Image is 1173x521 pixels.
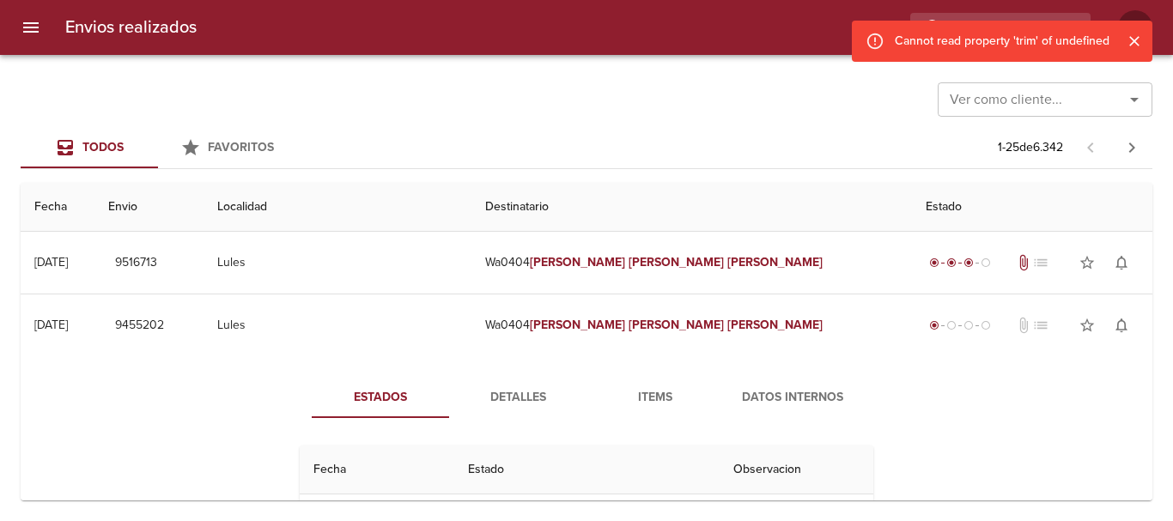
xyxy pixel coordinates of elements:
div: Cannot read property 'trim' of undefined [895,26,1109,57]
button: Agregar a favoritos [1070,308,1104,342]
button: Agregar a favoritos [1070,245,1104,280]
th: Fecha [300,445,454,494]
th: Fecha [21,183,94,232]
div: Tabs Envios [21,127,295,168]
em: [PERSON_NAME] [727,318,823,332]
em: [PERSON_NAME] [629,255,724,270]
span: No tiene pedido asociado [1032,254,1049,271]
span: radio_button_checked [946,257,957,268]
td: Wa0404 [471,232,912,294]
th: Observacion [720,445,873,494]
div: [DATE] [34,255,68,270]
span: Favoritos [208,140,274,154]
td: Lules [204,294,472,356]
span: radio_button_checked [963,257,974,268]
td: Lules [204,232,472,294]
button: Abrir [1122,88,1146,112]
span: 9455202 [115,315,164,336]
span: star_border [1079,317,1096,334]
button: Cerrar [1123,30,1146,52]
input: buscar [910,13,1061,43]
th: Estado [454,445,720,494]
button: Activar notificaciones [1104,245,1139,280]
span: notifications_none [1113,254,1130,271]
button: 9455202 [108,310,171,342]
span: radio_button_checked [929,320,939,330]
span: Detalles [459,387,576,409]
th: Estado [912,183,1152,232]
div: En viaje [926,254,994,271]
span: star_border [1079,254,1096,271]
span: Items [597,387,714,409]
span: No tiene documentos adjuntos [1015,317,1032,334]
span: radio_button_unchecked [946,320,957,330]
button: 9516713 [108,247,164,279]
span: Pagina anterior [1070,138,1111,155]
em: [PERSON_NAME] [727,255,823,270]
span: radio_button_unchecked [963,320,974,330]
span: 9516713 [115,252,157,274]
th: Destinatario [471,183,912,232]
em: [PERSON_NAME] [530,318,625,332]
th: Envio [94,183,204,232]
span: Estados [322,387,439,409]
button: menu [10,7,52,48]
div: Tabs detalle de guia [312,377,861,418]
span: radio_button_checked [929,257,939,268]
h6: Envios realizados [65,14,197,41]
div: Abrir información de usuario [1118,10,1152,45]
button: Activar notificaciones [1104,308,1139,342]
span: Datos Internos [734,387,851,409]
em: [PERSON_NAME] [629,318,724,332]
span: No tiene pedido asociado [1032,317,1049,334]
div: Generado [926,317,994,334]
span: Tiene documentos adjuntos [1015,254,1032,271]
div: [DATE] [34,318,68,332]
span: Pagina siguiente [1111,127,1152,168]
span: Todos [82,140,124,154]
p: 1 - 25 de 6.342 [998,139,1063,156]
span: notifications_none [1113,317,1130,334]
span: radio_button_unchecked [981,320,991,330]
div: AG [1118,10,1152,45]
th: Localidad [204,183,472,232]
span: radio_button_unchecked [981,257,991,268]
td: Wa0404 [471,294,912,356]
em: [PERSON_NAME] [530,255,625,270]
